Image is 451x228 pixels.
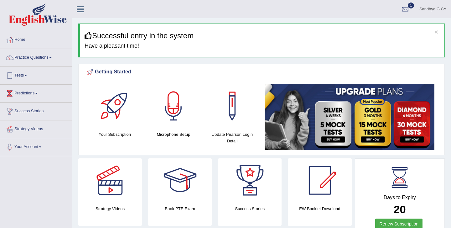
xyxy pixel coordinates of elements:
[362,195,438,200] h4: Days to Expiry
[89,131,141,138] h4: Your Subscription
[0,31,72,47] a: Home
[0,85,72,100] a: Predictions
[0,138,72,154] a: Your Account
[0,103,72,118] a: Success Stories
[0,120,72,136] a: Strategy Videos
[0,49,72,65] a: Practice Questions
[147,131,200,138] h4: Microphone Setup
[78,205,142,212] h4: Strategy Videos
[85,43,440,49] h4: Have a pleasant time!
[206,131,258,144] h4: Update Pearson Login Detail
[288,205,351,212] h4: EW Booklet Download
[434,29,438,35] button: ×
[0,67,72,82] a: Tests
[86,67,438,77] div: Getting Started
[408,3,414,8] span: 1
[148,205,212,212] h4: Book PTE Exam
[218,205,282,212] h4: Success Stories
[85,32,440,40] h3: Successful entry in the system
[265,84,434,150] img: small5.jpg
[394,203,406,215] b: 20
